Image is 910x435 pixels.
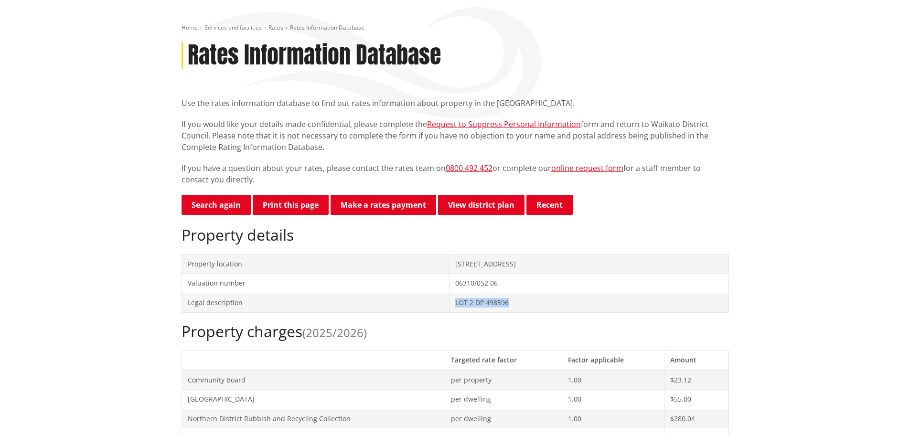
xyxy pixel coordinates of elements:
[450,254,728,274] td: [STREET_ADDRESS]
[445,409,562,428] td: per dwelling
[302,325,367,340] span: (2025/2026)
[562,370,664,390] td: 1.00
[664,390,728,409] td: $55.00
[526,195,573,215] button: Recent
[446,163,492,173] a: 0800 492 452
[290,23,364,32] span: Rates Information Database
[562,390,664,409] td: 1.00
[182,293,450,312] td: Legal description
[551,163,623,173] a: online request form
[182,226,729,244] h2: Property details
[204,23,262,32] a: Services and facilities
[182,23,198,32] a: Home
[182,24,729,32] nav: breadcrumb
[182,322,729,340] h2: Property charges
[182,370,445,390] td: Community Board
[438,195,525,215] a: View district plan
[182,118,729,153] p: If you would like your details made confidential, please complete the form and return to Waikato ...
[664,350,728,370] th: Amount
[664,370,728,390] td: $23.12
[182,254,450,274] td: Property location
[182,390,445,409] td: [GEOGRAPHIC_DATA]
[253,195,329,215] button: Print this page
[450,293,728,312] td: LOT 2 DP 498596
[331,195,436,215] a: Make a rates payment
[182,409,445,428] td: Northern District Rubbish and Recycling Collection
[866,395,900,429] iframe: Messenger Launcher
[182,195,251,215] a: Search again
[562,409,664,428] td: 1.00
[445,370,562,390] td: per property
[182,274,450,293] td: Valuation number
[664,409,728,428] td: $280.04
[562,350,664,370] th: Factor applicable
[445,390,562,409] td: per dwelling
[450,274,728,293] td: 06310/052.06
[182,97,729,109] p: Use the rates information database to find out rates information about property in the [GEOGRAPHI...
[427,119,581,129] a: Request to Suppress Personal Information
[445,350,562,370] th: Targeted rate factor
[182,162,729,185] p: If you have a question about your rates, please contact the rates team on or complete our for a s...
[188,42,441,69] h1: Rates Information Database
[268,23,283,32] a: Rates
